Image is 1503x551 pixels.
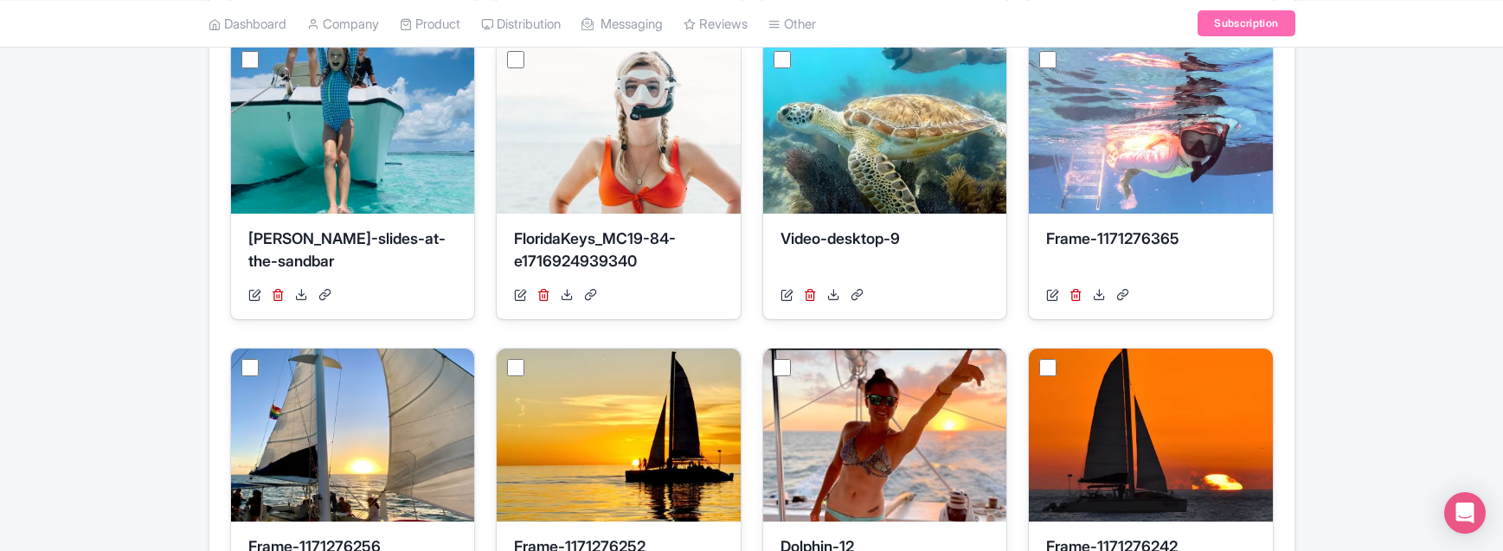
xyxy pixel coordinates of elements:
div: FloridaKeys_MC19-84-e1716924939340 [514,227,723,279]
div: Video-desktop-9 [780,227,990,279]
a: Subscription [1198,10,1294,36]
div: [PERSON_NAME]-slides-at-the-sandbar [248,227,458,279]
div: Frame-1171276365 [1046,227,1256,279]
div: Open Intercom Messenger [1444,492,1486,534]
